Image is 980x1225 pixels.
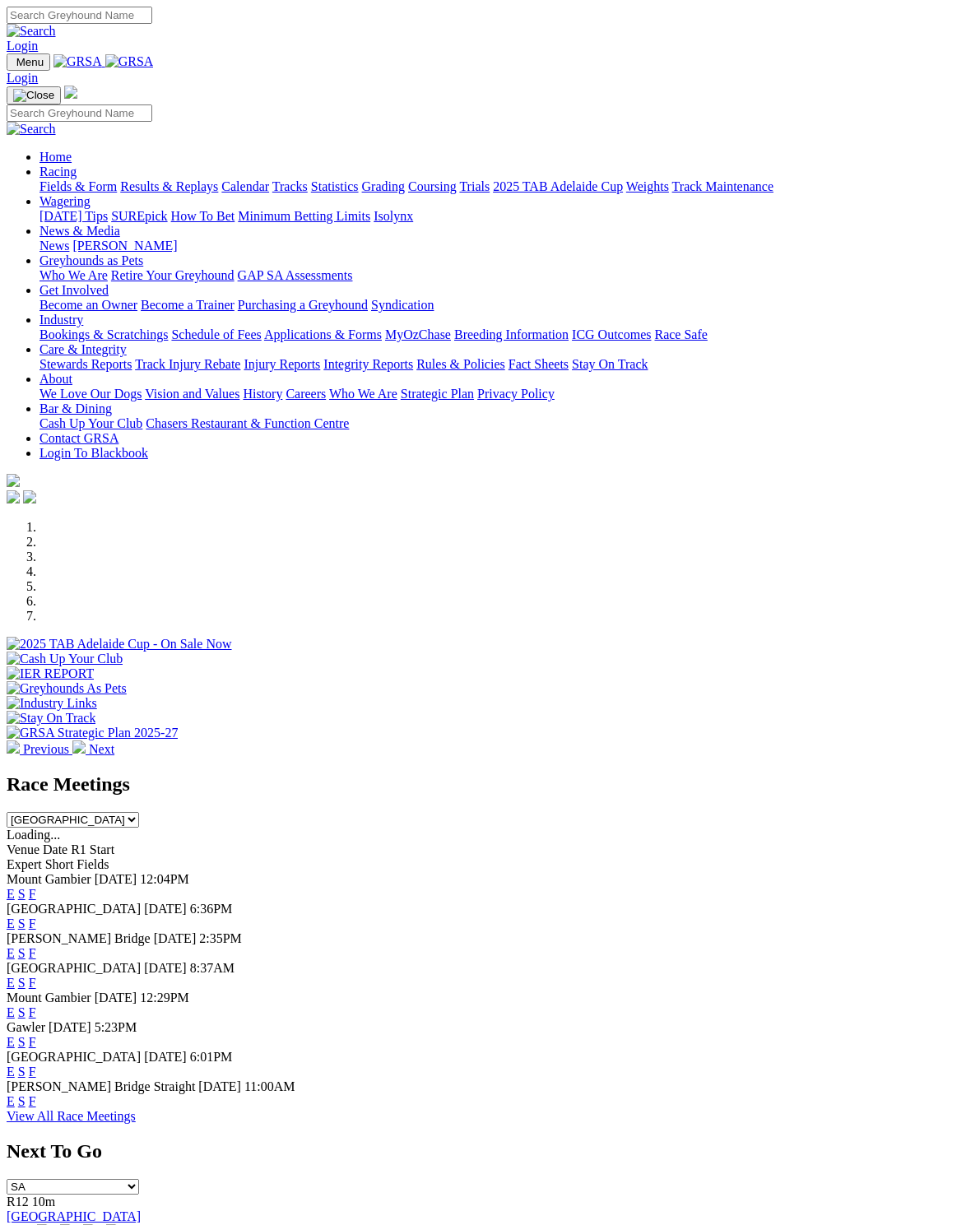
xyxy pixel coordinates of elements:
[39,253,143,267] a: Greyhounds as Pets
[7,902,141,916] span: [GEOGRAPHIC_DATA]
[39,327,973,342] div: Industry
[7,1065,15,1079] a: E
[39,224,120,238] a: News & Media
[39,298,137,312] a: Become an Owner
[7,86,61,104] button: Toggle navigation
[7,1050,141,1064] span: [GEOGRAPHIC_DATA]
[244,357,320,371] a: Injury Reports
[171,209,235,223] a: How To Bet
[18,887,26,901] a: S
[7,122,56,137] img: Search
[459,179,490,193] a: Trials
[43,842,67,856] span: Date
[7,652,123,666] img: Cash Up Your Club
[7,991,91,1005] span: Mount Gambier
[146,416,349,430] a: Chasers Restaurant & Function Centre
[374,209,413,223] a: Isolynx
[53,54,102,69] img: GRSA
[18,976,26,990] a: S
[7,828,60,842] span: Loading...
[135,357,240,371] a: Track Injury Rebate
[198,1079,241,1093] span: [DATE]
[72,742,114,756] a: Next
[7,931,151,945] span: [PERSON_NAME] Bridge
[95,1020,137,1034] span: 5:23PM
[416,357,505,371] a: Rules & Policies
[77,857,109,871] span: Fields
[16,56,44,68] span: Menu
[477,387,555,401] a: Privacy Policy
[23,742,69,756] span: Previous
[7,53,50,71] button: Toggle navigation
[39,327,168,341] a: Bookings & Scratchings
[18,946,26,960] a: S
[39,401,112,415] a: Bar & Dining
[18,916,26,930] a: S
[39,446,148,460] a: Login To Blackbook
[144,902,187,916] span: [DATE]
[672,179,773,193] a: Track Maintenance
[13,89,54,102] img: Close
[654,327,707,341] a: Race Safe
[323,357,413,371] a: Integrity Reports
[39,239,973,253] div: News & Media
[141,298,235,312] a: Become a Trainer
[7,857,42,871] span: Expert
[18,1005,26,1019] a: S
[7,1209,141,1223] a: [GEOGRAPHIC_DATA]
[7,1109,136,1123] a: View All Race Meetings
[39,239,69,253] a: News
[144,1050,187,1064] span: [DATE]
[7,71,38,85] a: Login
[95,991,137,1005] span: [DATE]
[49,1020,91,1034] span: [DATE]
[7,1035,15,1049] a: E
[72,239,177,253] a: [PERSON_NAME]
[264,327,382,341] a: Applications & Forms
[626,179,669,193] a: Weights
[39,268,108,282] a: Who We Are
[144,961,187,975] span: [DATE]
[7,490,20,503] img: facebook.svg
[39,150,72,164] a: Home
[71,842,114,856] span: R1 Start
[29,946,36,960] a: F
[238,268,353,282] a: GAP SA Assessments
[311,179,359,193] a: Statistics
[244,1079,295,1093] span: 11:00AM
[29,916,36,930] a: F
[39,372,72,386] a: About
[199,931,242,945] span: 2:35PM
[154,931,197,945] span: [DATE]
[7,474,20,487] img: logo-grsa-white.png
[39,416,142,430] a: Cash Up Your Club
[95,872,137,886] span: [DATE]
[39,357,973,372] div: Care & Integrity
[18,1035,26,1049] a: S
[371,298,434,312] a: Syndication
[39,416,973,431] div: Bar & Dining
[29,1094,36,1108] a: F
[7,1020,45,1034] span: Gawler
[286,387,326,401] a: Careers
[23,490,36,503] img: twitter.svg
[39,283,109,297] a: Get Involved
[7,916,15,930] a: E
[29,887,36,901] a: F
[72,740,86,754] img: chevron-right-pager-white.svg
[120,179,218,193] a: Results & Replays
[493,179,623,193] a: 2025 TAB Adelaide Cup
[7,104,152,122] input: Search
[39,268,973,283] div: Greyhounds as Pets
[32,1195,55,1209] span: 10m
[145,387,239,401] a: Vision and Values
[39,431,118,445] a: Contact GRSA
[39,209,973,224] div: Wagering
[39,165,77,179] a: Racing
[7,742,72,756] a: Previous
[64,86,77,99] img: logo-grsa-white.png
[385,327,451,341] a: MyOzChase
[272,179,308,193] a: Tracks
[7,637,232,652] img: 2025 TAB Adelaide Cup - On Sale Now
[7,1195,29,1209] span: R12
